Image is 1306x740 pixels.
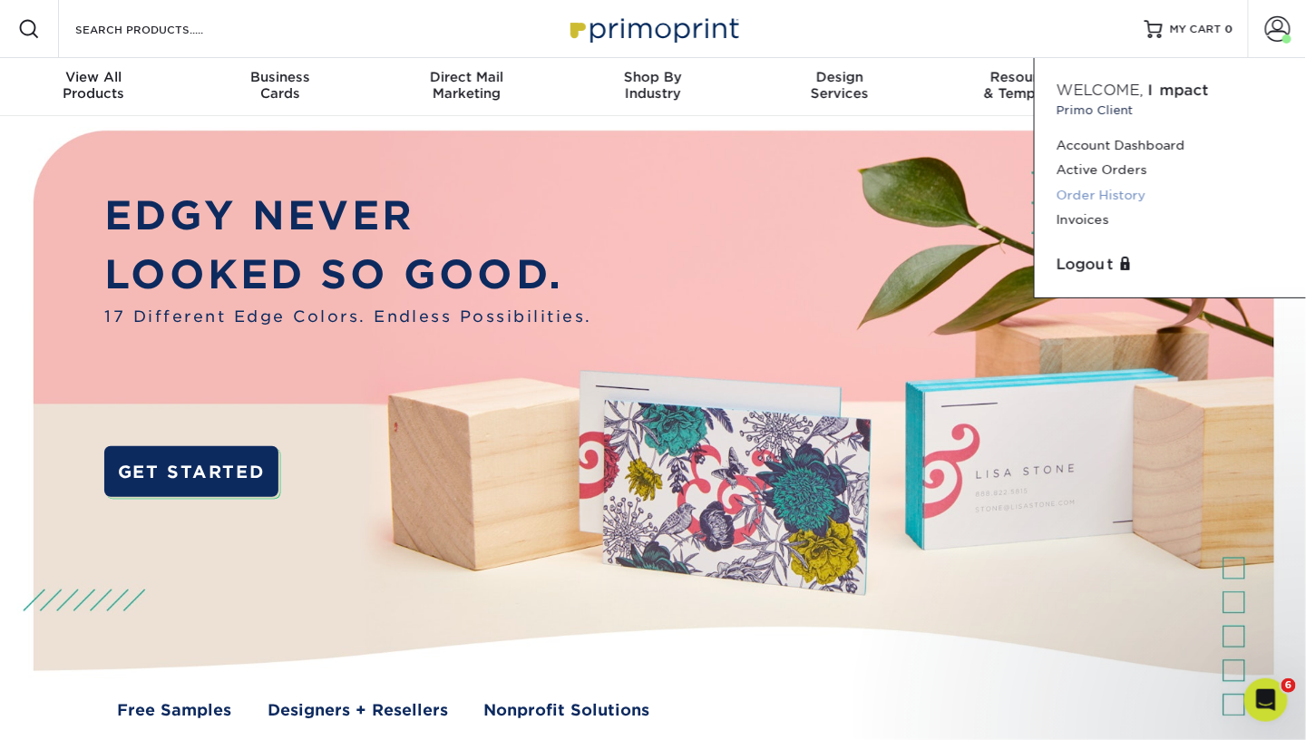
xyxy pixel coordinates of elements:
[1057,183,1284,208] a: Order History
[1057,82,1144,99] span: Welcome,
[104,246,592,305] p: LOOKED SO GOOD.
[933,69,1120,85] span: Resources
[484,698,650,722] a: Nonprofit Solutions
[187,58,374,116] a: BusinessCards
[746,69,933,85] span: Design
[1282,678,1296,693] span: 6
[1057,158,1284,182] a: Active Orders
[1057,133,1284,158] a: Account Dashboard
[1148,82,1209,99] span: Impact
[73,18,250,40] input: SEARCH PRODUCTS.....
[560,58,746,116] a: Shop ByIndustry
[1057,102,1284,119] small: Primo Client
[746,69,933,102] div: Services
[933,58,1120,116] a: Resources& Templates
[1225,23,1233,35] span: 0
[373,69,560,102] div: Marketing
[373,58,560,116] a: Direct MailMarketing
[117,698,231,722] a: Free Samples
[104,305,592,328] span: 17 Different Edge Colors. Endless Possibilities.
[373,69,560,85] span: Direct Mail
[187,69,374,85] span: Business
[562,9,744,48] img: Primoprint
[746,58,933,116] a: DesignServices
[560,69,746,85] span: Shop By
[1170,22,1222,37] span: MY CART
[187,69,374,102] div: Cards
[560,69,746,102] div: Industry
[104,446,278,498] a: GET STARTED
[1244,678,1288,722] iframe: Intercom live chat
[933,69,1120,102] div: & Templates
[1057,208,1284,232] a: Invoices
[268,698,448,722] a: Designers + Resellers
[1057,254,1284,276] a: Logout
[104,187,592,246] p: EDGY NEVER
